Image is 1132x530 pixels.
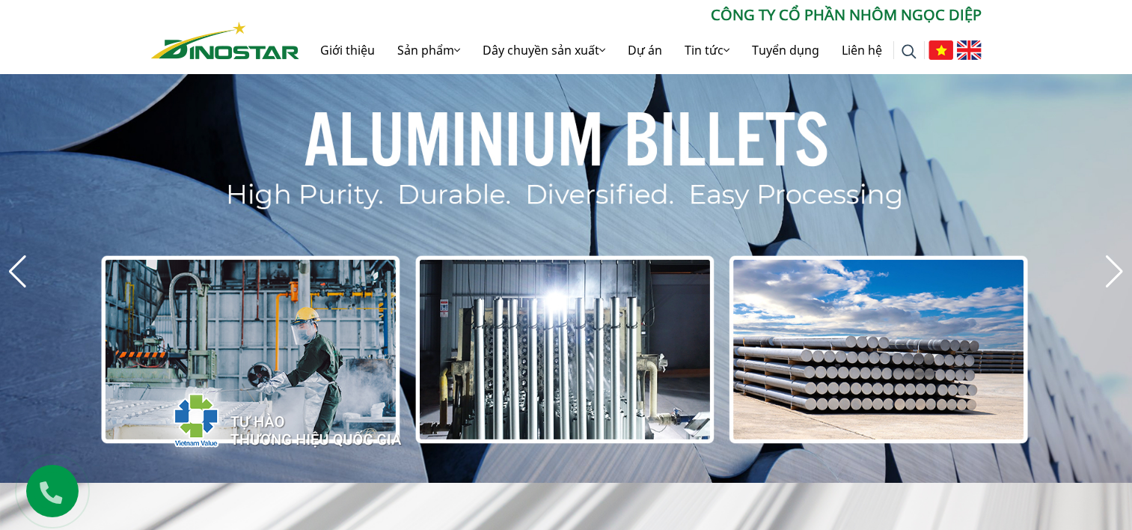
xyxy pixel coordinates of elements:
[617,26,673,74] a: Dự án
[928,40,953,60] img: Tiếng Việt
[741,26,830,74] a: Tuyển dụng
[299,4,982,26] p: CÔNG TY CỔ PHẦN NHÔM NGỌC DIỆP
[151,19,299,58] a: Nhôm Dinostar
[1104,255,1125,288] div: Next slide
[309,26,386,74] a: Giới thiệu
[957,40,982,60] img: English
[386,26,471,74] a: Sản phẩm
[471,26,617,74] a: Dây chuyền sản xuất
[902,44,917,59] img: search
[7,255,28,288] div: Previous slide
[673,26,741,74] a: Tin tức
[129,366,404,468] img: thqg
[830,26,893,74] a: Liên hệ
[151,22,299,59] img: Nhôm Dinostar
